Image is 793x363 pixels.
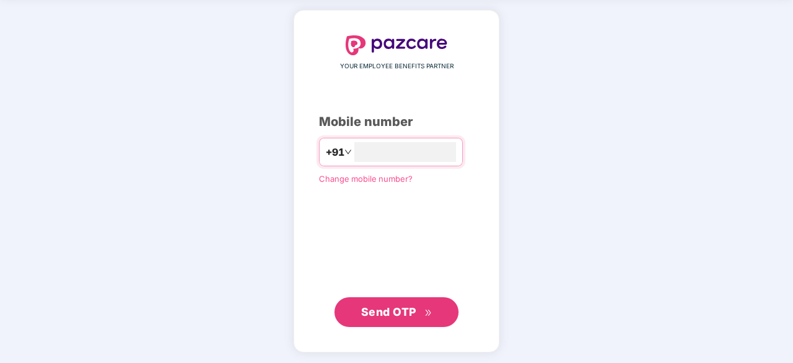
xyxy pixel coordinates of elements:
[346,35,447,55] img: logo
[334,297,459,327] button: Send OTPdouble-right
[326,145,344,160] span: +91
[319,112,474,132] div: Mobile number
[344,148,352,156] span: down
[361,305,416,318] span: Send OTP
[319,174,413,184] a: Change mobile number?
[340,61,454,71] span: YOUR EMPLOYEE BENEFITS PARTNER
[424,309,432,317] span: double-right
